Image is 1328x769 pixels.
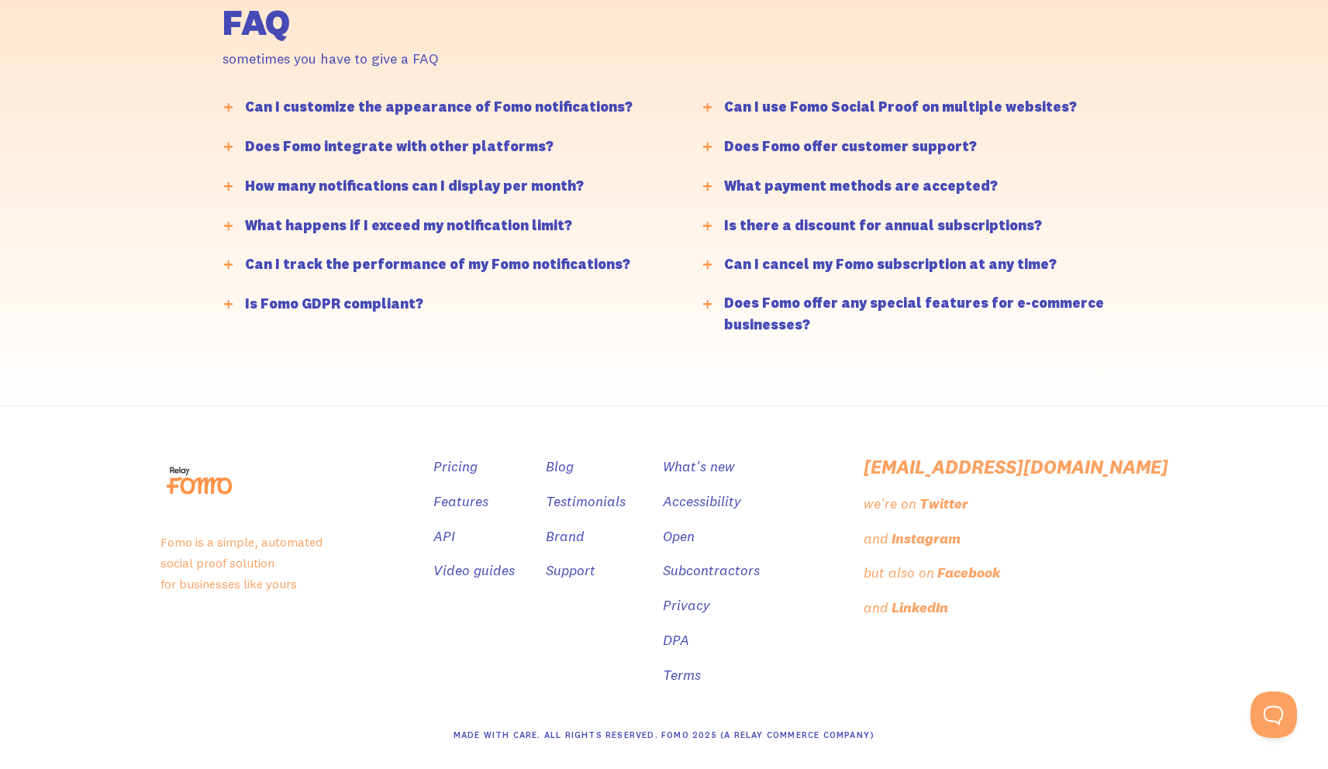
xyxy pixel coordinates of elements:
a: Support [546,560,595,582]
div: Is there a discount for annual subscriptions? [724,215,1042,237]
a: Instagram [892,528,964,550]
a: Video guides [433,560,515,582]
a: Pricing [433,456,478,478]
div: What happens if I exceed my notification limit? [245,215,572,237]
a: API [433,526,455,548]
div: Does Fomo offer any special features for e-commerce businesses? [724,292,1150,337]
div: Twitter [919,493,968,516]
div: How many notifications can I display per month? [245,175,584,198]
a: Accessibility [663,491,741,513]
a: Terms [663,664,701,687]
div: but also on [864,562,934,585]
div: LinkedIn [892,597,948,619]
a: Open [663,526,695,548]
div: Can I use Fomo Social Proof on multiple websites? [724,96,1077,119]
div: Made With Care. All Rights Reserved. Fomo 2025 (A Relay Commerce Company) [454,724,875,747]
a: What's new [663,456,735,478]
div: What payment methods are accepted? [724,175,998,198]
a: Facebook [937,562,1003,585]
a: Subcontractors [663,560,760,582]
div: Is Fomo GDPR compliant? [245,293,423,316]
a: Privacy [663,595,710,617]
div: Facebook [937,562,1000,585]
iframe: Help Scout Beacon - Open [1250,691,1297,738]
a: DPA [663,629,689,652]
p: Fomo is a simple, automated social proof solution for businesses like yours [160,532,402,594]
a: Testimonials [546,491,626,513]
a: [EMAIL_ADDRESS][DOMAIN_NAME] [864,456,1168,478]
div: and [864,597,888,619]
div: Does Fomo offer customer support? [724,136,977,158]
div: Does Fomo integrate with other platforms? [245,136,554,158]
div: Can I cancel my Fomo subscription at any time? [724,253,1057,276]
a: Blog [546,456,574,478]
div: and [864,528,888,550]
div: Can I track the performance of my Fomo notifications? [245,253,630,276]
a: Brand [546,526,585,548]
h2: FAQ [222,5,874,40]
div: Can I customize the appearance of Fomo notifications? [245,96,633,119]
a: Twitter [919,493,971,516]
div: sometimes you have to give a FAQ [222,48,874,71]
div: Instagram [892,528,961,550]
a: LinkedIn [892,597,951,619]
div: we're on [864,493,916,516]
a: Features [433,491,488,513]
